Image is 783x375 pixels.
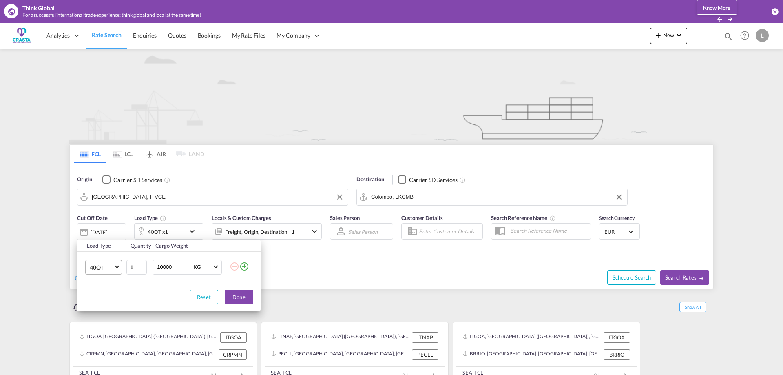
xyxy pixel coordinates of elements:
[126,260,147,275] input: Qty
[230,262,239,271] md-icon: icon-minus-circle-outline
[239,262,249,271] md-icon: icon-plus-circle-outline
[193,264,201,270] div: KG
[190,290,218,304] button: Reset
[225,290,253,304] button: Done
[85,260,122,275] md-select: Choose: 40OT
[77,240,126,252] th: Load Type
[126,240,151,252] th: Quantity
[90,264,113,272] span: 40OT
[155,242,225,249] div: Cargo Weight
[156,260,189,274] input: Enter Weight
